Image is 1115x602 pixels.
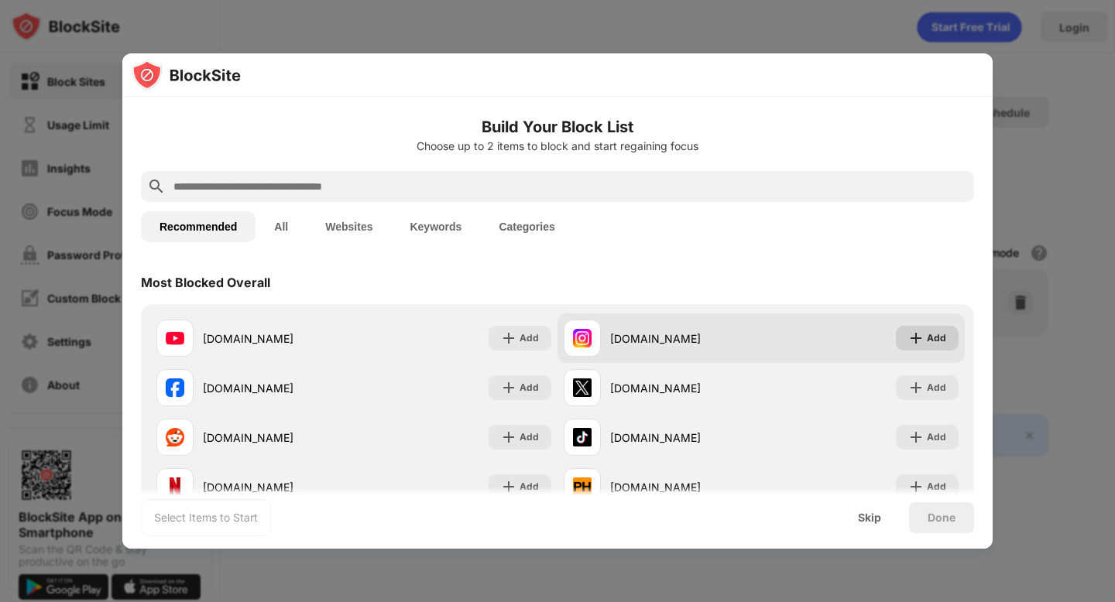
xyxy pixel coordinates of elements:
[203,380,354,396] div: [DOMAIN_NAME]
[927,380,946,395] div: Add
[610,330,761,347] div: [DOMAIN_NAME]
[927,330,946,346] div: Add
[573,428,592,446] img: favicons
[203,479,354,495] div: [DOMAIN_NAME]
[132,60,241,91] img: logo-blocksite.svg
[141,211,256,242] button: Recommended
[166,378,184,397] img: favicons
[928,511,955,524] div: Done
[203,429,354,446] div: [DOMAIN_NAME]
[858,511,881,524] div: Skip
[307,211,391,242] button: Websites
[203,330,354,347] div: [DOMAIN_NAME]
[391,211,480,242] button: Keywords
[573,378,592,397] img: favicons
[573,477,592,496] img: favicons
[166,329,184,347] img: favicons
[520,380,539,395] div: Add
[520,479,539,494] div: Add
[166,477,184,496] img: favicons
[927,479,946,494] div: Add
[141,275,270,290] div: Most Blocked Overall
[154,510,258,525] div: Select Items to Start
[520,330,539,346] div: Add
[573,329,592,347] img: favicons
[256,211,307,242] button: All
[610,429,761,446] div: [DOMAIN_NAME]
[166,428,184,446] img: favicons
[927,429,946,445] div: Add
[610,479,761,495] div: [DOMAIN_NAME]
[610,380,761,396] div: [DOMAIN_NAME]
[520,429,539,445] div: Add
[141,140,974,152] div: Choose up to 2 items to block and start regaining focus
[480,211,573,242] button: Categories
[147,177,166,196] img: search.svg
[141,115,974,139] h6: Build Your Block List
